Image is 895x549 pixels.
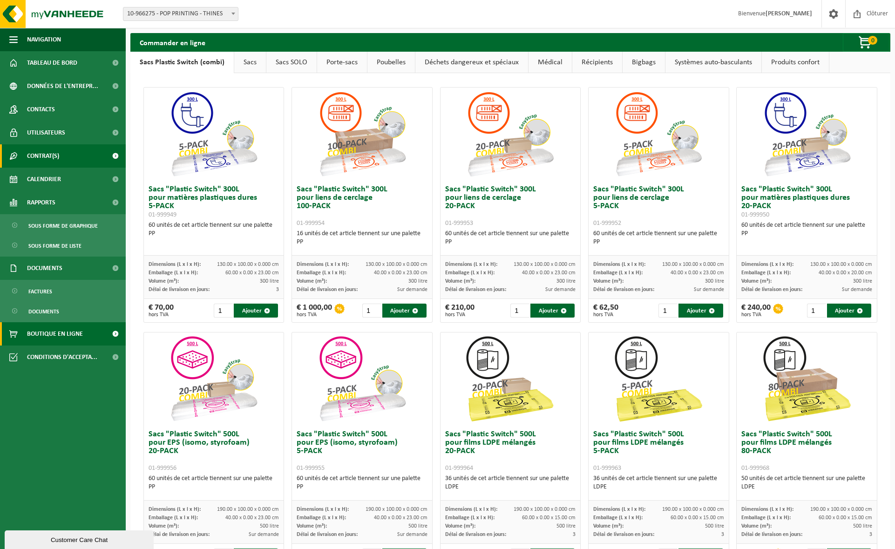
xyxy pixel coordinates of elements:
[297,238,427,246] div: PP
[366,262,427,267] span: 130.00 x 100.00 x 0.000 cm
[762,52,829,73] a: Produits confort
[464,332,557,426] img: 01-999964
[671,270,724,276] span: 40.00 x 0.00 x 23.00 cm
[445,278,475,284] span: Volume (m³):
[149,430,279,472] h3: Sacs "Plastic Switch" 500L pour EPS (isomo, styrofoam) 20-PACK
[225,515,279,521] span: 40.00 x 0.00 x 23.00 cm
[593,430,724,472] h3: Sacs "Plastic Switch" 500L pour films LDPE mélangés 5-PACK
[741,262,793,267] span: Dimensions (L x l x H):
[28,217,98,235] span: Sous forme de graphique
[260,278,279,284] span: 300 litre
[741,278,772,284] span: Volume (m³):
[366,507,427,512] span: 190.00 x 100.00 x 0.000 cm
[741,465,769,472] span: 01-999968
[297,465,325,472] span: 01-999955
[445,287,506,292] span: Délai de livraison en jours:
[297,532,358,537] span: Délai de livraison en jours:
[234,304,278,318] button: Ajouter
[374,270,427,276] span: 40.00 x 0.00 x 23.00 cm
[149,287,210,292] span: Délai de livraison en jours:
[214,304,233,318] input: 1
[27,144,59,168] span: Contrat(s)
[28,303,59,320] span: Documents
[445,304,475,318] div: € 210,00
[662,507,724,512] span: 190.00 x 100.00 x 0.000 cm
[149,185,279,219] h3: Sacs "Plastic Switch" 300L pour matières plastiques dures 5-PACK
[741,523,772,529] span: Volume (m³):
[572,52,622,73] a: Récipients
[741,312,771,318] span: hors TVA
[843,33,889,52] button: 0
[297,185,427,227] h3: Sacs "Plastic Switch" 300L pour liens de cerclage 100-PACK
[810,262,872,267] span: 130.00 x 100.00 x 0.000 cm
[27,28,61,51] span: Navigation
[225,270,279,276] span: 60.00 x 0.00 x 23.00 cm
[130,33,215,51] h2: Commander en ligne
[514,507,576,512] span: 190.00 x 100.00 x 0.000 cm
[842,287,872,292] span: Sur demande
[27,121,65,144] span: Utilisateurs
[123,7,238,21] span: 10-966275 - POP PRINTING - THINES
[149,474,279,491] div: 60 unités de cet article tiennent sur une palette
[869,532,872,537] span: 3
[367,52,415,73] a: Poubelles
[297,515,346,521] span: Emballage (L x l x H):
[234,52,266,73] a: Sacs
[260,523,279,529] span: 500 litre
[529,52,572,73] a: Médical
[217,507,279,512] span: 190.00 x 100.00 x 0.000 cm
[27,168,61,191] span: Calendrier
[445,523,475,529] span: Volume (m³):
[662,262,724,267] span: 130.00 x 100.00 x 0.000 cm
[741,230,872,238] div: PP
[530,304,575,318] button: Ajouter
[382,304,427,318] button: Ajouter
[149,278,179,284] span: Volume (m³):
[149,211,176,218] span: 01-999949
[445,483,576,491] div: LDPE
[593,532,654,537] span: Délai de livraison en jours:
[297,270,346,276] span: Emballage (L x l x H):
[167,88,260,181] img: 01-999949
[149,465,176,472] span: 01-999956
[593,304,618,318] div: € 62,50
[810,507,872,512] span: 190.00 x 100.00 x 0.000 cm
[2,302,123,320] a: Documents
[593,238,724,246] div: PP
[27,51,77,75] span: Tableau de bord
[741,515,791,521] span: Emballage (L x l x H):
[249,532,279,537] span: Sur demande
[741,287,802,292] span: Délai de livraison en jours:
[27,191,55,214] span: Rapports
[28,283,52,300] span: Factures
[27,257,62,280] span: Documents
[741,270,791,276] span: Emballage (L x l x H):
[445,474,576,491] div: 36 unités de cet article tiennent sur une palette
[149,515,198,521] span: Emballage (L x l x H):
[741,211,769,218] span: 01-999950
[297,220,325,227] span: 01-999954
[415,52,528,73] a: Déchets dangereux et spéciaux
[2,217,123,234] a: Sous forme de graphique
[760,88,854,181] img: 01-999950
[397,532,427,537] span: Sur demande
[297,278,327,284] span: Volume (m³):
[665,52,761,73] a: Systèmes auto-basculants
[853,278,872,284] span: 300 litre
[397,287,427,292] span: Sur demande
[705,523,724,529] span: 500 litre
[297,430,427,472] h3: Sacs "Plastic Switch" 500L pour EPS (isomo, styrofoam) 5-PACK
[741,221,872,238] div: 60 unités de cet article tiennent sur une palette
[149,507,201,512] span: Dimensions (L x l x H):
[827,304,871,318] button: Ajouter
[593,220,621,227] span: 01-999952
[317,52,367,73] a: Porte-sacs
[297,262,349,267] span: Dimensions (L x l x H):
[297,287,358,292] span: Délai de livraison en jours:
[297,523,327,529] span: Volume (m³):
[297,304,332,318] div: € 1 000,00
[445,515,495,521] span: Emballage (L x l x H):
[819,270,872,276] span: 40.00 x 0.00 x 20.00 cm
[556,523,576,529] span: 500 litre
[741,507,793,512] span: Dimensions (L x l x H):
